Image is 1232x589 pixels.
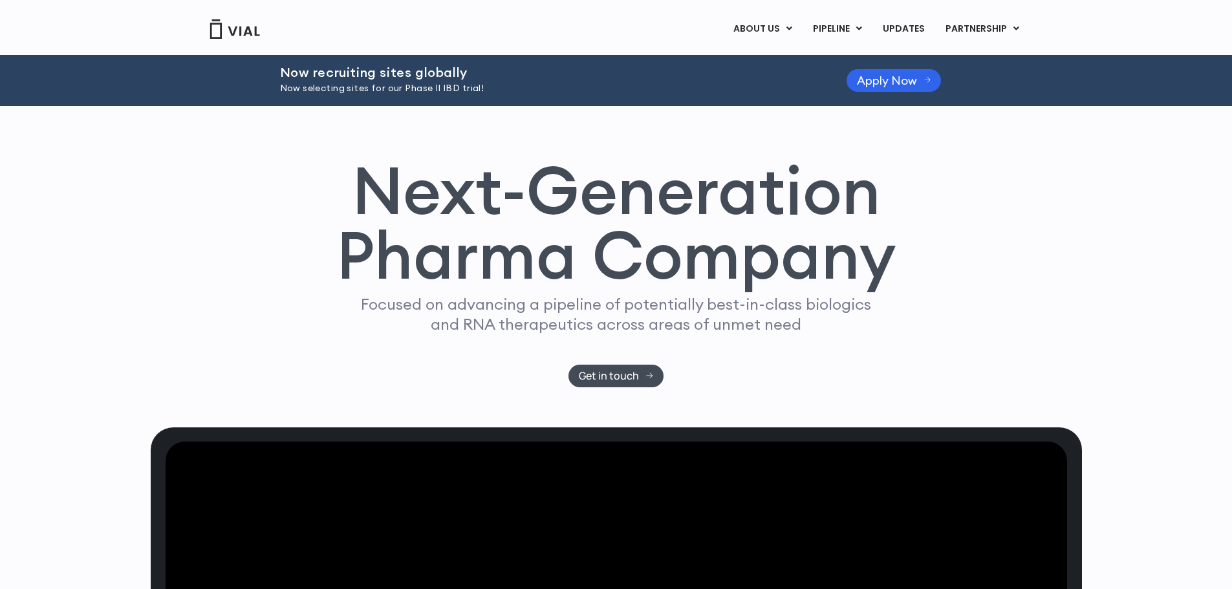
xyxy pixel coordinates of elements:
[568,365,664,387] a: Get in touch
[336,158,896,288] h1: Next-Generation Pharma Company
[356,294,877,334] p: Focused on advancing a pipeline of potentially best-in-class biologics and RNA therapeutics acros...
[857,76,917,85] span: Apply Now
[803,18,872,40] a: PIPELINEMenu Toggle
[935,18,1030,40] a: PARTNERSHIPMenu Toggle
[723,18,802,40] a: ABOUT USMenu Toggle
[209,19,261,39] img: Vial Logo
[280,65,814,80] h2: Now recruiting sites globally
[579,371,639,381] span: Get in touch
[847,69,942,92] a: Apply Now
[872,18,935,40] a: UPDATES
[280,81,814,96] p: Now selecting sites for our Phase II IBD trial!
